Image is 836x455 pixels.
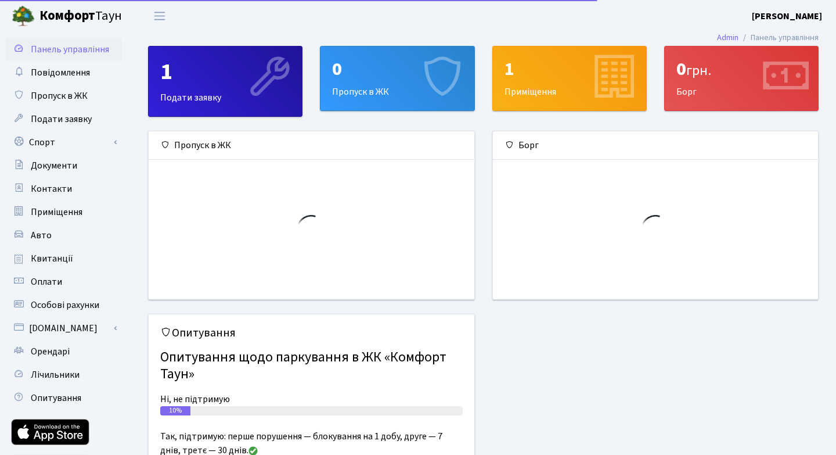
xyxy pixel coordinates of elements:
a: Admin [717,31,738,44]
span: Документи [31,159,77,172]
li: Панель управління [738,31,819,44]
a: Приміщення [6,200,122,224]
a: Панель управління [6,38,122,61]
a: 1Приміщення [492,46,647,111]
span: Авто [31,229,52,242]
button: Переключити навігацію [145,6,174,26]
a: Оплати [6,270,122,293]
a: Пропуск в ЖК [6,84,122,108]
nav: breadcrumb [700,26,836,50]
h5: Опитування [160,326,463,340]
a: 0Пропуск в ЖК [320,46,474,111]
div: Ні, не підтримую [160,392,463,406]
img: logo.png [12,5,35,28]
a: Опитування [6,386,122,410]
a: Особові рахунки [6,293,122,317]
a: [PERSON_NAME] [752,9,822,23]
a: Контакти [6,177,122,200]
span: Квитанції [31,252,73,265]
span: Опитування [31,392,81,404]
b: Комфорт [39,6,95,25]
a: [DOMAIN_NAME] [6,317,122,340]
span: Особові рахунки [31,299,99,311]
a: Орендарі [6,340,122,363]
h4: Опитування щодо паркування в ЖК «Комфорт Таун» [160,345,463,388]
div: Пропуск в ЖК [320,46,474,110]
span: Таун [39,6,122,26]
span: грн. [686,60,711,81]
a: Подати заявку [6,108,122,131]
div: 1 [505,58,635,80]
span: Оплати [31,275,62,288]
div: 0 [676,58,806,80]
a: Документи [6,154,122,177]
span: Лічильники [31,368,80,381]
span: Повідомлення [31,66,90,79]
b: [PERSON_NAME] [752,10,822,23]
div: Пропуск в ЖК [149,131,474,160]
div: 0 [332,58,462,80]
a: 1Подати заявку [148,46,302,117]
div: Подати заявку [149,46,302,116]
span: Орендарі [31,345,70,358]
div: 1 [160,58,290,86]
div: 10% [160,406,190,415]
div: Приміщення [493,46,646,110]
a: Квитанції [6,247,122,270]
a: Повідомлення [6,61,122,84]
span: Приміщення [31,206,82,218]
span: Контакти [31,182,72,195]
span: Подати заявку [31,113,92,126]
div: Борг [665,46,818,110]
a: Спорт [6,131,122,154]
span: Панель управління [31,43,109,56]
div: Борг [493,131,819,160]
a: Лічильники [6,363,122,386]
span: Пропуск в ЖК [31,89,88,102]
a: Авто [6,224,122,247]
